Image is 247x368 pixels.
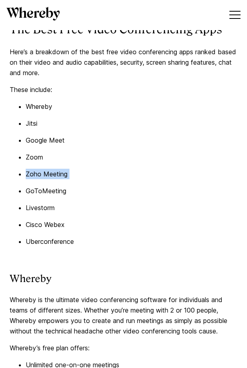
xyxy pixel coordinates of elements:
[26,152,237,162] p: Zoom
[26,101,237,112] p: Whereby
[26,135,237,145] p: Google Meet
[10,294,237,336] p: Whereby is the ultimate video conferencing software for individuals and teams of different sizes....
[26,202,237,213] p: Livestorm
[10,272,237,285] h3: Whereby
[26,118,237,129] p: Jitsi
[10,343,237,353] p: Whereby’s free plan offers:
[6,7,60,20] svg: Whereby
[26,219,237,230] p: Cisco Webex
[6,7,60,23] a: Whereby
[26,169,237,179] p: Zoho Meeting
[10,47,237,78] p: Here’s a breakdown of the best free video conferencing apps ranked based on their video and audio...
[26,186,237,196] p: GoToMeeting
[10,84,237,95] p: These include:
[26,236,237,247] p: Uberconference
